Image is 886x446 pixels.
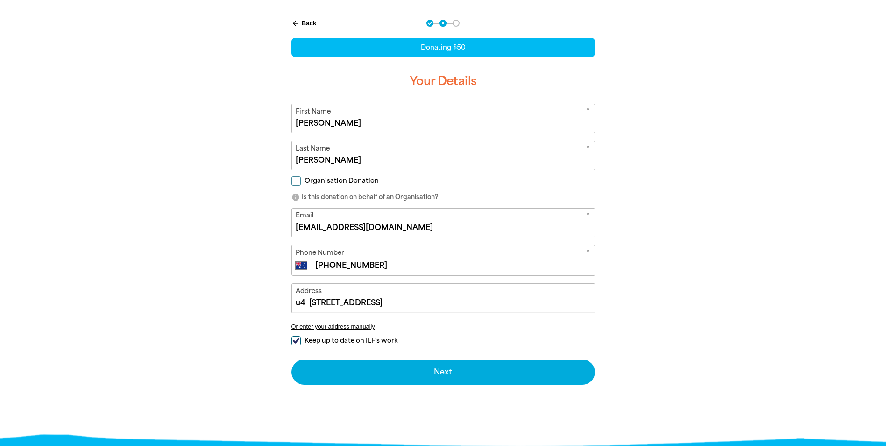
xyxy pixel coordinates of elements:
[439,20,447,27] button: Navigate to step 2 of 3 to enter your details
[291,193,300,201] i: info
[291,193,595,202] p: Is this donation on behalf of an Organisation?
[291,336,301,345] input: Keep up to date on ILF's work
[291,66,595,96] h3: Your Details
[291,38,595,57] div: Donating $50
[291,176,301,186] input: Organisation Donation
[291,323,595,330] button: Or enter your address manually
[305,336,397,345] span: Keep up to date on ILF's work
[291,19,300,28] i: arrow_back
[426,20,433,27] button: Navigate to step 1 of 3 to enter your donation amount
[453,20,460,27] button: Navigate to step 3 of 3 to enter your payment details
[305,176,379,185] span: Organisation Donation
[288,15,320,31] button: Back
[586,248,590,259] i: Required
[291,360,595,385] button: Next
